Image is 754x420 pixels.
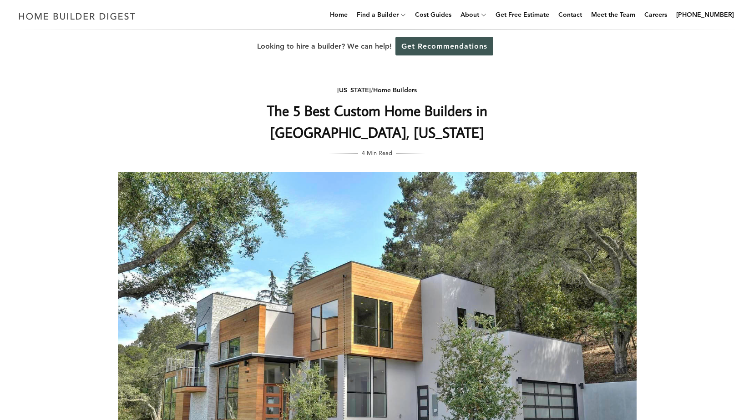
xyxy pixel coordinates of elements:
[362,148,392,158] span: 4 Min Read
[196,100,559,143] h1: The 5 Best Custom Home Builders in [GEOGRAPHIC_DATA], [US_STATE]
[373,86,417,94] a: Home Builders
[15,7,140,25] img: Home Builder Digest
[196,85,559,96] div: /
[337,86,371,94] a: [US_STATE]
[395,37,493,55] a: Get Recommendations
